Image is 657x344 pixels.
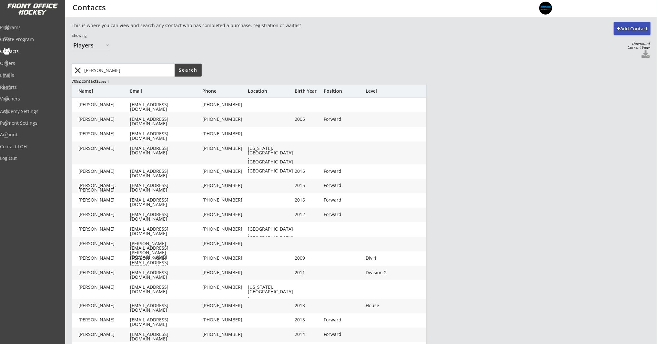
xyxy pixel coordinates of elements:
[130,169,201,178] div: [EMAIL_ADDRESS][DOMAIN_NAME]
[78,212,130,217] div: [PERSON_NAME]
[324,212,362,217] div: Forward
[72,78,201,84] div: 7092 contacts
[295,169,320,173] div: 2015
[130,131,201,141] div: [EMAIL_ADDRESS][DOMAIN_NAME]
[78,183,130,192] div: [PERSON_NAME], [PERSON_NAME]
[130,270,201,279] div: [EMAIL_ADDRESS][DOMAIN_NAME]
[202,256,248,260] div: [PHONE_NUMBER]
[130,146,201,155] div: [EMAIL_ADDRESS][DOMAIN_NAME]
[73,65,83,76] button: close
[78,318,130,322] div: [PERSON_NAME]
[202,183,248,188] div: [PHONE_NUMBER]
[248,146,293,173] div: [US_STATE], [GEOGRAPHIC_DATA], [GEOGRAPHIC_DATA], [GEOGRAPHIC_DATA]
[202,303,248,308] div: [PHONE_NUMBER]
[202,332,248,337] div: [PHONE_NUMBER]
[78,102,130,107] div: [PERSON_NAME]
[324,318,362,322] div: Forward
[324,332,362,337] div: Forward
[295,256,320,260] div: 2009
[202,117,248,121] div: [PHONE_NUMBER]
[130,332,201,341] div: [EMAIL_ADDRESS][DOMAIN_NAME]
[78,270,130,275] div: [PERSON_NAME]
[72,22,343,29] div: This is where you can view and search any Contact who has completed a purchase, registration or w...
[78,256,130,260] div: [PERSON_NAME]
[295,183,320,188] div: 2015
[98,79,109,84] font: page 1
[78,241,130,246] div: [PERSON_NAME]
[78,332,130,337] div: [PERSON_NAME]
[202,227,248,231] div: [PHONE_NUMBER]
[130,198,201,207] div: [EMAIL_ADDRESS][DOMAIN_NAME]
[295,89,320,93] div: Birth Year
[130,212,201,221] div: [EMAIL_ADDRESS][DOMAIN_NAME]
[130,318,201,327] div: [EMAIL_ADDRESS][DOMAIN_NAME]
[78,198,130,202] div: [PERSON_NAME]
[324,169,362,173] div: Forward
[78,227,130,231] div: [PERSON_NAME]
[130,303,201,312] div: [EMAIL_ADDRESS][DOMAIN_NAME]
[295,318,320,322] div: 2015
[202,318,248,322] div: [PHONE_NUMBER]
[202,270,248,275] div: [PHONE_NUMBER]
[78,117,130,121] div: [PERSON_NAME]
[248,89,293,93] div: Location
[130,241,201,259] div: [PERSON_NAME][EMAIL_ADDRESS][PERSON_NAME][DOMAIN_NAME]
[130,183,201,192] div: [EMAIL_ADDRESS][DOMAIN_NAME]
[130,89,201,93] div: Email
[130,102,201,111] div: [EMAIL_ADDRESS][DOMAIN_NAME]
[614,26,651,32] div: Add Contact
[202,212,248,217] div: [PHONE_NUMBER]
[366,89,404,93] div: Level
[78,169,130,173] div: [PERSON_NAME]
[624,42,650,49] div: Download Current View
[78,89,130,93] div: Name
[78,303,130,308] div: [PERSON_NAME]
[295,303,320,308] div: 2013
[202,285,248,289] div: [PHONE_NUMBER]
[130,117,201,126] div: [EMAIL_ADDRESS][DOMAIN_NAME]
[366,303,404,308] div: House
[202,89,248,93] div: Phone
[202,146,248,151] div: [PHONE_NUMBER]
[295,270,320,275] div: 2011
[324,183,362,188] div: Forward
[641,50,651,59] button: Click to download all Contacts. Your browser settings may try to block it, check your security se...
[366,270,404,275] div: Division 2
[202,102,248,107] div: [PHONE_NUMBER]
[202,169,248,173] div: [PHONE_NUMBER]
[324,117,362,121] div: Forward
[248,285,293,303] div: [US_STATE], [GEOGRAPHIC_DATA], [GEOGRAPHIC_DATA]
[202,241,248,246] div: [PHONE_NUMBER]
[295,332,320,337] div: 2014
[130,256,201,274] div: [PERSON_NAME][EMAIL_ADDRESS][PERSON_NAME][DOMAIN_NAME]
[130,285,201,294] div: [EMAIL_ADDRESS][DOMAIN_NAME]
[324,89,362,93] div: Position
[202,131,248,136] div: [PHONE_NUMBER]
[202,198,248,202] div: [PHONE_NUMBER]
[78,131,130,136] div: [PERSON_NAME]
[295,117,320,121] div: 2005
[366,256,404,260] div: Div 4
[324,198,362,202] div: Forward
[295,198,320,202] div: 2016
[72,33,343,38] div: Showing
[295,212,320,217] div: 2012
[78,146,130,151] div: [PERSON_NAME]
[130,227,201,236] div: [EMAIL_ADDRESS][DOMAIN_NAME]
[248,227,293,240] div: [GEOGRAPHIC_DATA], [GEOGRAPHIC_DATA]
[83,64,175,77] input: Type here...
[78,285,130,289] div: [PERSON_NAME]
[175,64,202,77] button: Search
